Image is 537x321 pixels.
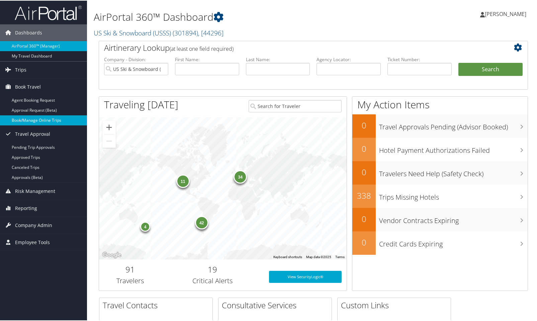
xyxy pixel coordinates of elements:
[15,24,42,40] span: Dashboards
[94,28,223,37] a: US Ski & Snowboard (USSS)
[273,254,302,259] button: Keyboard shortcuts
[104,276,156,285] h3: Travelers
[341,299,451,310] h2: Custom Links
[222,299,332,310] h2: Consultative Services
[352,97,528,111] h1: My Action Items
[140,221,150,231] div: 4
[15,78,41,95] span: Book Travel
[15,4,82,20] img: airportal-logo.png
[166,263,259,275] h2: 19
[166,276,259,285] h3: Critical Alerts
[234,170,247,183] div: 34
[15,182,55,199] span: Risk Management
[480,3,533,23] a: [PERSON_NAME]
[269,270,342,282] a: View SecurityLogic®
[198,28,223,37] span: , [ 44296 ]
[104,56,168,62] label: Company - Division:
[306,254,331,258] span: Map data ©2025
[102,120,116,133] button: Zoom in
[352,189,376,201] h2: 338
[176,174,190,187] div: 11
[15,125,50,142] span: Travel Approval
[15,216,52,233] span: Company Admin
[15,61,26,78] span: Trips
[352,213,376,224] h2: 0
[485,10,526,17] span: [PERSON_NAME]
[379,189,528,201] h3: Trips Missing Hotels
[352,207,528,231] a: 0Vendor Contracts Expiring
[246,56,310,62] label: Last Name:
[352,184,528,207] a: 338Trips Missing Hotels
[387,56,452,62] label: Ticket Number:
[352,160,528,184] a: 0Travelers Need Help (Safety Check)
[102,134,116,147] button: Zoom out
[104,41,487,53] h2: Airtinerary Lookup
[317,56,381,62] label: Agency Locator:
[379,165,528,178] h3: Travelers Need Help (Safety Check)
[104,97,178,111] h1: Traveling [DATE]
[379,212,528,225] h3: Vendor Contracts Expiring
[458,62,523,76] button: Search
[101,250,123,259] a: Open this area in Google Maps (opens a new window)
[175,56,239,62] label: First Name:
[352,114,528,137] a: 0Travel Approvals Pending (Advisor Booked)
[379,142,528,154] h3: Hotel Payment Authorizations Failed
[352,236,376,247] h2: 0
[352,119,376,130] h2: 0
[173,28,198,37] span: ( 301894 )
[170,44,234,52] span: (at least one field required)
[15,233,50,250] span: Employee Tools
[352,142,376,154] h2: 0
[379,118,528,131] h3: Travel Approvals Pending (Advisor Booked)
[379,235,528,248] h3: Credit Cards Expiring
[335,254,345,258] a: Terms (opens in new tab)
[94,9,386,23] h1: AirPortal 360™ Dashboard
[103,299,212,310] h2: Travel Contacts
[195,215,208,229] div: 42
[352,231,528,254] a: 0Credit Cards Expiring
[104,263,156,275] h2: 91
[352,137,528,160] a: 0Hotel Payment Authorizations Failed
[101,250,123,259] img: Google
[352,166,376,177] h2: 0
[15,199,37,216] span: Reporting
[249,99,342,112] input: Search for Traveler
